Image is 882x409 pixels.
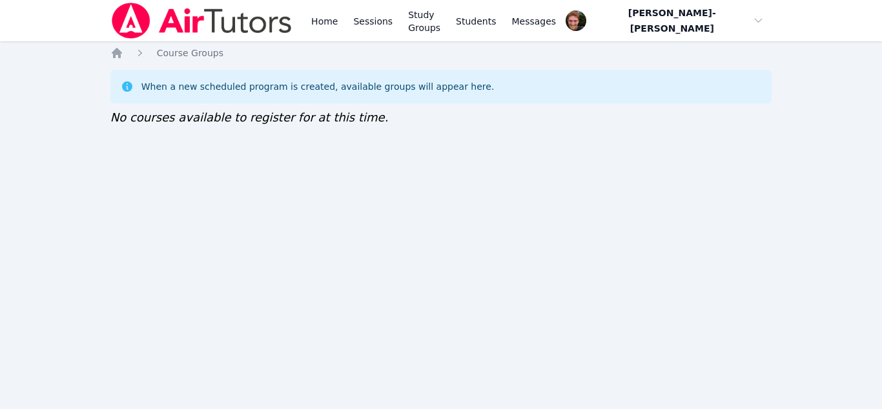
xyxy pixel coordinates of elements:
nav: Breadcrumb [110,47,772,59]
img: Air Tutors [110,3,293,39]
a: Course Groups [157,47,223,59]
span: Course Groups [157,48,223,58]
div: When a new scheduled program is created, available groups will appear here. [141,80,495,93]
span: No courses available to register for at this time. [110,110,389,124]
span: Messages [512,15,557,28]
